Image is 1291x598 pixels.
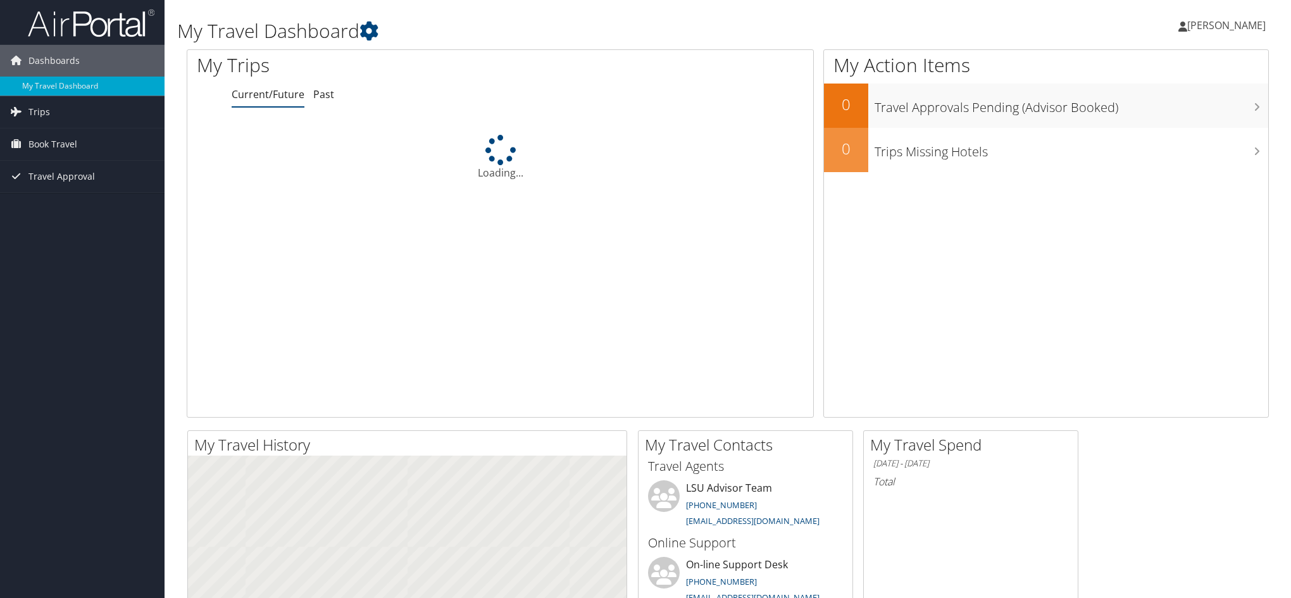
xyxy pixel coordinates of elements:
h2: 0 [824,94,868,115]
img: airportal-logo.png [28,8,154,38]
h3: Travel Approvals Pending (Advisor Booked) [875,92,1268,116]
span: [PERSON_NAME] [1187,18,1266,32]
div: Loading... [187,135,813,180]
h2: 0 [824,138,868,159]
h6: Total [873,475,1068,489]
span: Travel Approval [28,161,95,192]
h6: [DATE] - [DATE] [873,458,1068,470]
span: Book Travel [28,128,77,160]
h2: My Travel Contacts [645,434,852,456]
h2: My Travel History [194,434,627,456]
a: [PHONE_NUMBER] [686,499,757,511]
h3: Trips Missing Hotels [875,137,1268,161]
a: Current/Future [232,87,304,101]
li: LSU Advisor Team [642,480,849,532]
a: Past [313,87,334,101]
h3: Online Support [648,534,843,552]
span: Trips [28,96,50,128]
a: [EMAIL_ADDRESS][DOMAIN_NAME] [686,515,820,526]
h2: My Travel Spend [870,434,1078,456]
a: 0Travel Approvals Pending (Advisor Booked) [824,84,1268,128]
a: [PHONE_NUMBER] [686,576,757,587]
a: [PERSON_NAME] [1178,6,1278,44]
a: 0Trips Missing Hotels [824,128,1268,172]
h1: My Travel Dashboard [177,18,911,44]
h3: Travel Agents [648,458,843,475]
span: Dashboards [28,45,80,77]
h1: My Action Items [824,52,1268,78]
h1: My Trips [197,52,543,78]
